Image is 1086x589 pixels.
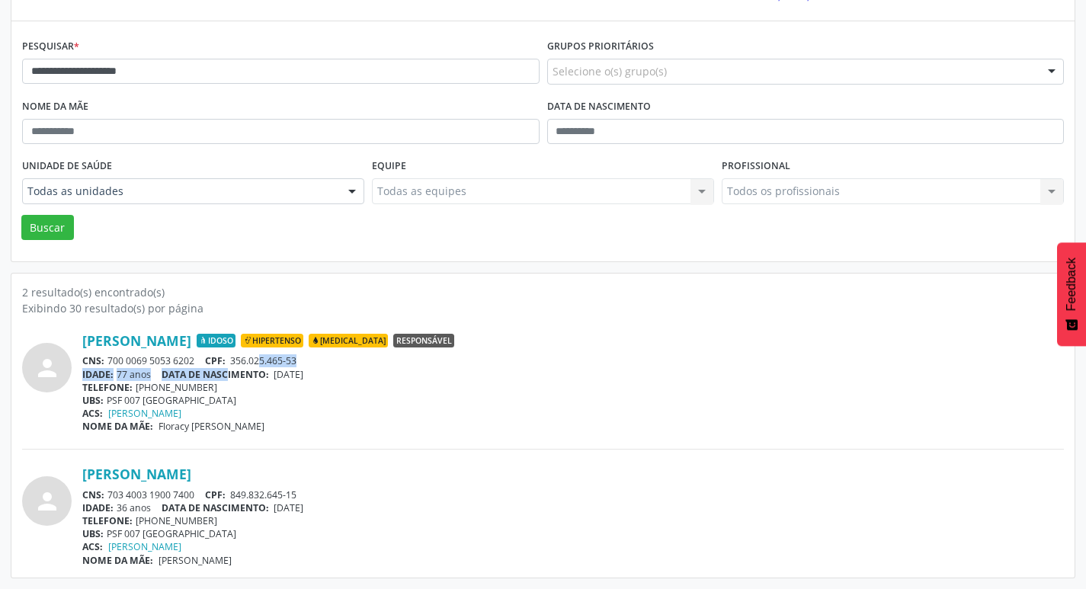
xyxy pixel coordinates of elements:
div: 2 resultado(s) encontrado(s) [22,284,1064,300]
label: Profissional [722,155,790,178]
span: IDADE: [82,501,114,514]
span: NOME DA MÃE: [82,554,153,567]
div: [PHONE_NUMBER] [82,381,1064,394]
label: Data de nascimento [547,95,651,119]
div: [PHONE_NUMBER] [82,514,1064,527]
a: [PERSON_NAME] [108,540,181,553]
div: 703 4003 1900 7400 [82,488,1064,501]
span: Selecione o(s) grupo(s) [553,63,667,79]
label: Grupos prioritários [547,35,654,59]
button: Feedback - Mostrar pesquisa [1057,242,1086,346]
label: Nome da mãe [22,95,88,119]
label: Unidade de saúde [22,155,112,178]
span: DATA DE NASCIMENTO: [162,368,269,381]
span: 849.832.645-15 [230,488,296,501]
a: [PERSON_NAME] [82,332,191,349]
span: ACS: [82,540,103,553]
span: Todas as unidades [27,184,333,199]
span: [DATE] [274,368,303,381]
div: PSF 007 [GEOGRAPHIC_DATA] [82,394,1064,407]
label: Equipe [372,155,406,178]
span: [MEDICAL_DATA] [309,334,388,347]
span: [PERSON_NAME] [159,554,232,567]
span: Hipertenso [241,334,303,347]
span: CNS: [82,354,104,367]
span: 356.025.465-53 [230,354,296,367]
span: CNS: [82,488,104,501]
i: person [34,354,61,382]
span: [DATE] [274,501,303,514]
span: Responsável [393,334,454,347]
button: Buscar [21,215,74,241]
div: 77 anos [82,368,1064,381]
label: Pesquisar [22,35,79,59]
span: NOME DA MÃE: [82,420,153,433]
span: UBS: [82,527,104,540]
span: TELEFONE: [82,381,133,394]
span: DATA DE NASCIMENTO: [162,501,269,514]
span: IDADE: [82,368,114,381]
a: [PERSON_NAME] [82,466,191,482]
div: PSF 007 [GEOGRAPHIC_DATA] [82,527,1064,540]
div: Exibindo 30 resultado(s) por página [22,300,1064,316]
span: CPF: [205,488,226,501]
span: TELEFONE: [82,514,133,527]
div: 36 anos [82,501,1064,514]
span: Idoso [197,334,235,347]
span: CPF: [205,354,226,367]
span: Feedback [1065,258,1078,311]
span: UBS: [82,394,104,407]
span: ACS: [82,407,103,420]
a: [PERSON_NAME] [108,407,181,420]
i: person [34,488,61,515]
div: 700 0069 5053 6202 [82,354,1064,367]
span: Floracy [PERSON_NAME] [159,420,264,433]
